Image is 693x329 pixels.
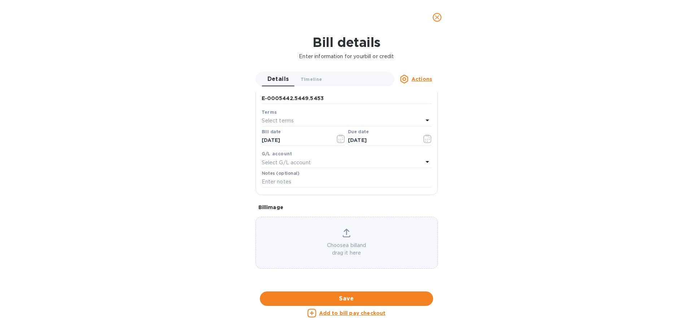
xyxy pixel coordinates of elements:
[262,135,330,146] input: Select date
[262,88,288,92] label: Bill number
[267,74,289,84] span: Details
[301,75,322,83] span: Timeline
[6,53,687,60] p: Enter information for your bill or credit
[262,159,311,166] p: Select G/L account
[262,151,292,156] b: G/L account
[348,135,416,146] input: Due date
[262,93,432,104] input: Enter bill number
[6,35,687,50] h1: Bill details
[256,242,437,257] p: Choose a bill and drag it here
[260,291,433,306] button: Save
[266,294,427,303] span: Save
[262,109,277,115] b: Terms
[262,117,294,125] p: Select terms
[262,172,300,176] label: Notes (optional)
[411,76,432,82] u: Actions
[348,130,369,134] label: Due date
[258,204,435,211] p: Bill image
[428,9,446,26] button: close
[262,177,432,187] input: Enter notes
[262,130,281,134] label: Bill date
[319,310,386,316] u: Add to bill pay checkout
